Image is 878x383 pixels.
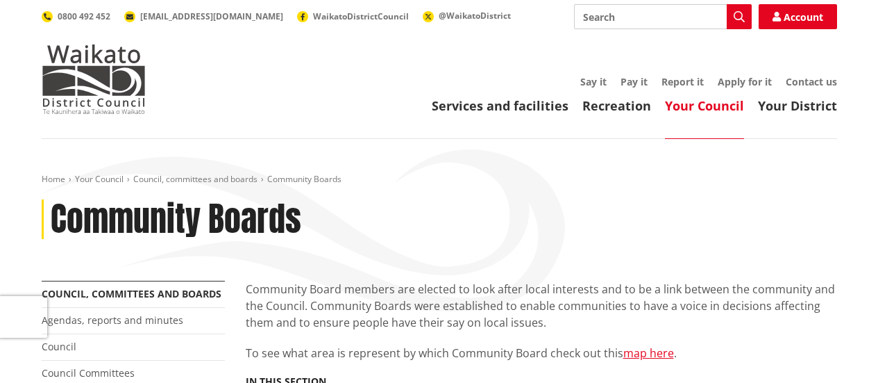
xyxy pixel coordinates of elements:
nav: breadcrumb [42,174,837,186]
img: Waikato District Council - Te Kaunihera aa Takiwaa o Waikato [42,44,146,114]
a: Services and facilities [432,97,568,114]
p: To see what area is represent by which Community Board check out this . [246,345,837,361]
a: @WaikatoDistrict [423,10,511,22]
a: Recreation [582,97,651,114]
a: WaikatoDistrictCouncil [297,10,409,22]
span: Community Boards [267,173,341,185]
span: WaikatoDistrictCouncil [313,10,409,22]
a: Say it [580,75,607,88]
input: Search input [574,4,752,29]
span: 0800 492 452 [58,10,110,22]
a: Council, committees and boards [42,287,221,300]
span: @WaikatoDistrict [439,10,511,22]
a: map here [623,345,674,361]
h1: Community Boards [51,199,301,240]
a: Report it [661,75,704,88]
a: [EMAIL_ADDRESS][DOMAIN_NAME] [124,10,283,22]
a: 0800 492 452 [42,10,110,22]
a: Account [759,4,837,29]
a: Your Council [665,97,744,114]
a: Agendas, reports and minutes [42,313,183,327]
a: Council, committees and boards [133,173,258,185]
a: Pay it [620,75,648,88]
a: Apply for it [718,75,772,88]
a: Your District [758,97,837,114]
a: Contact us [786,75,837,88]
a: Council [42,340,76,353]
a: Council Committees [42,366,135,380]
a: Home [42,173,65,185]
p: Community Board members are elected to look after local interests and to be a link between the co... [246,281,837,331]
a: Your Council [75,173,124,185]
span: [EMAIL_ADDRESS][DOMAIN_NAME] [140,10,283,22]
